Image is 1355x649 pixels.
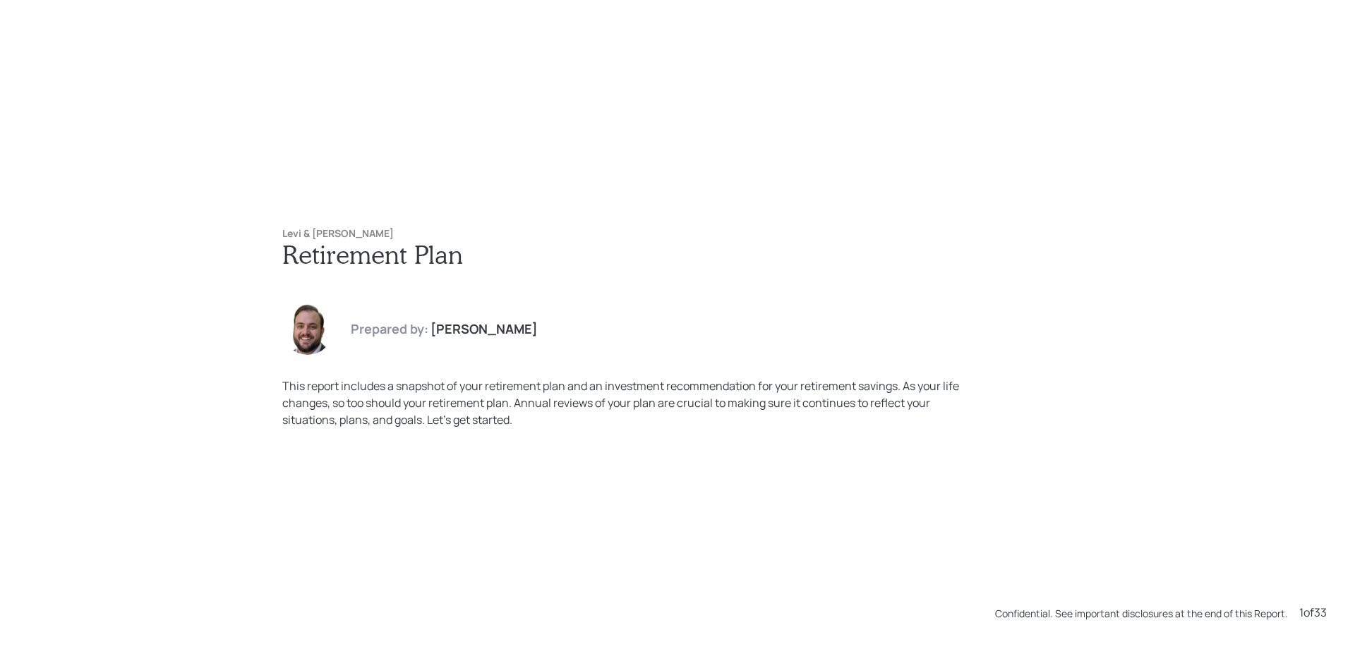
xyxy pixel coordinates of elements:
[282,228,1073,240] h6: Levi & [PERSON_NAME]
[1299,604,1327,621] div: 1 of 33
[995,606,1288,621] div: Confidential. See important disclosures at the end of this Report.
[430,322,538,337] h4: [PERSON_NAME]
[282,239,1073,269] h1: Retirement Plan
[351,322,428,337] h4: Prepared by:
[282,304,333,355] img: james-distasi-headshot.png
[282,377,982,428] div: This report includes a snapshot of your retirement plan and an investment recommendation for your...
